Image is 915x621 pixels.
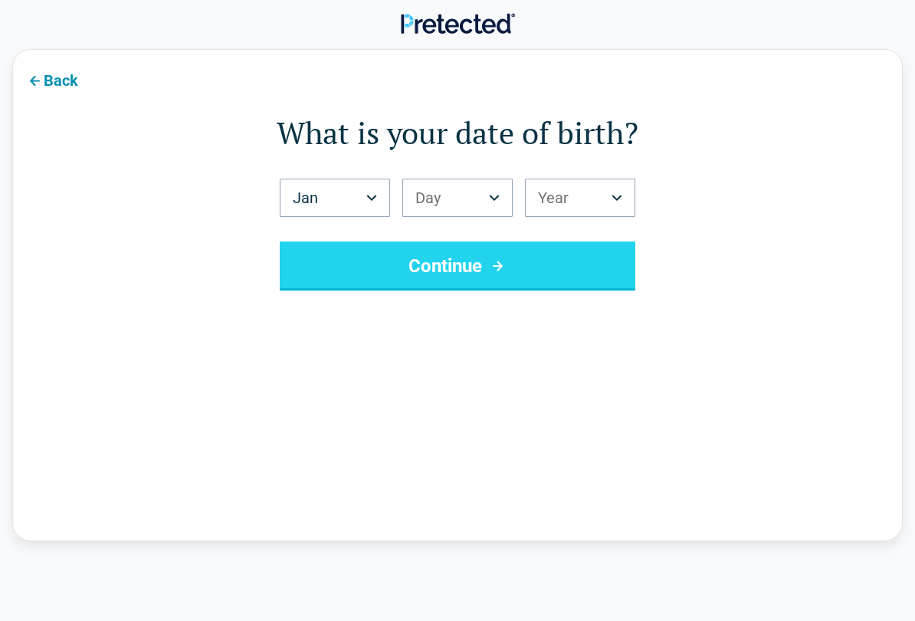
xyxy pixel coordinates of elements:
[525,179,635,217] button: Birth Year
[13,62,90,97] button: Back
[74,111,841,154] h1: What is your date of birth?
[402,179,513,217] button: Birth Day
[280,179,390,217] button: Birth Month
[280,242,635,291] button: Continue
